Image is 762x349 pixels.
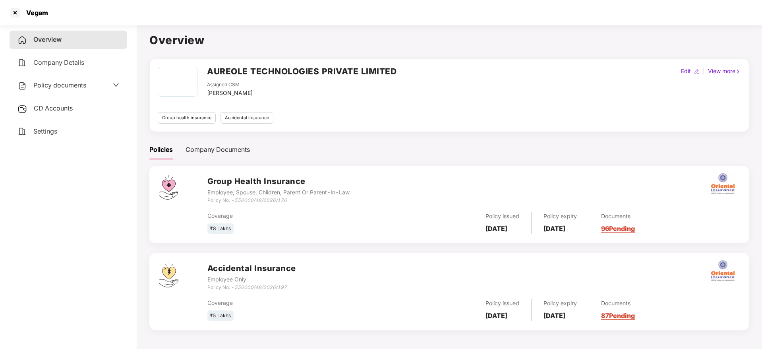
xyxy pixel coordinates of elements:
[34,104,73,112] span: CD Accounts
[234,197,287,203] i: 550000/48/2026/176
[701,67,706,76] div: |
[234,284,287,290] i: 550000/48/2026/197
[679,67,692,76] div: Edit
[17,81,27,91] img: svg+xml;base64,PHN2ZyB4bWxucz0iaHR0cDovL3d3dy53My5vcmcvMjAwMC9zdmciIHdpZHRoPSIyNCIgaGVpZ2h0PSIyNC...
[543,299,577,308] div: Policy expiry
[207,188,350,197] div: Employee, Spouse, Children, Parent Or Parent-In-Law
[207,175,350,188] h3: Group Health Insurance
[159,262,178,287] img: svg+xml;base64,PHN2ZyB4bWxucz0iaHR0cDovL3d3dy53My5vcmcvMjAwMC9zdmciIHdpZHRoPSI0OS4zMjEiIGhlaWdodD...
[706,67,743,76] div: View more
[207,211,385,220] div: Coverage
[543,212,577,221] div: Policy expiry
[159,175,178,200] img: svg+xml;base64,PHN2ZyB4bWxucz0iaHR0cDovL3d3dy53My5vcmcvMjAwMC9zdmciIHdpZHRoPSI0Ny43MTQiIGhlaWdodD...
[17,104,27,114] img: svg+xml;base64,PHN2ZyB3aWR0aD0iMjUiIGhlaWdodD0iMjQiIHZpZXdCb3g9IjAgMCAyNSAyNCIgZmlsbD0ibm9uZSIgeG...
[186,145,250,155] div: Company Documents
[113,82,119,88] span: down
[17,58,27,68] img: svg+xml;base64,PHN2ZyB4bWxucz0iaHR0cDovL3d3dy53My5vcmcvMjAwMC9zdmciIHdpZHRoPSIyNCIgaGVpZ2h0PSIyNC...
[601,225,635,233] a: 96 Pending
[158,112,216,124] div: Group health insurance
[207,310,234,321] div: ₹5 Lakhs
[17,127,27,136] img: svg+xml;base64,PHN2ZyB4bWxucz0iaHR0cDovL3d3dy53My5vcmcvMjAwMC9zdmciIHdpZHRoPSIyNCIgaGVpZ2h0PSIyNC...
[694,69,700,74] img: editIcon
[207,262,296,275] h3: Accidental Insurance
[485,212,519,221] div: Policy issued
[33,35,62,43] span: Overview
[207,223,234,234] div: ₹8 Lakhs
[207,284,296,291] div: Policy No. -
[207,81,253,89] div: Assigned CSM
[33,127,57,135] span: Settings
[485,225,507,233] b: [DATE]
[207,65,396,78] h2: AUREOLE TECHNOLOGIES PRIVATE LIMITED
[17,35,27,45] img: svg+xml;base64,PHN2ZyB4bWxucz0iaHR0cDovL3d3dy53My5vcmcvMjAwMC9zdmciIHdpZHRoPSIyNCIgaGVpZ2h0PSIyNC...
[149,31,749,49] h1: Overview
[709,257,737,285] img: oi.png
[149,145,173,155] div: Policies
[207,89,253,97] div: [PERSON_NAME]
[543,312,565,320] b: [DATE]
[709,170,737,198] img: oi.png
[601,312,635,320] a: 87 Pending
[220,112,273,124] div: Accidental insurance
[485,299,519,308] div: Policy issued
[207,275,296,284] div: Employee Only
[21,9,48,17] div: Vegam
[543,225,565,233] b: [DATE]
[735,69,741,74] img: rightIcon
[33,81,86,89] span: Policy documents
[485,312,507,320] b: [DATE]
[207,299,385,307] div: Coverage
[207,197,350,204] div: Policy No. -
[33,58,84,66] span: Company Details
[601,299,635,308] div: Documents
[601,212,635,221] div: Documents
